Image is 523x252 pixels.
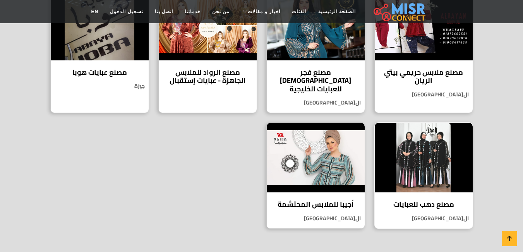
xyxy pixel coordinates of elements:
[165,68,251,85] h4: مصنع الرواد للملابس الجاهزة - عبايات إستقبال
[370,122,478,229] a: مصنع دهب للعبايات مصنع دهب للعبايات ال[GEOGRAPHIC_DATA]
[273,200,359,209] h4: أجيبا للملابس المحتشمة
[235,4,286,19] a: اخبار و مقالات
[262,122,370,229] a: أجيبا للملابس المحتشمة أجيبا للملابس المحتشمة ال[GEOGRAPHIC_DATA]
[206,4,235,19] a: من نحن
[374,2,425,21] img: main.misr_connect
[86,4,105,19] a: EN
[375,214,473,223] p: ال[GEOGRAPHIC_DATA]
[375,123,473,192] img: مصنع دهب للعبايات
[381,200,467,209] h4: مصنع دهب للعبايات
[248,8,280,15] span: اخبار و مقالات
[179,4,206,19] a: خدماتنا
[267,214,365,223] p: ال[GEOGRAPHIC_DATA]
[312,4,362,19] a: الصفحة الرئيسية
[273,68,359,93] h4: مصنع فجر [DEMOGRAPHIC_DATA] للعبايات الخليجية
[51,82,149,90] p: جيزة
[149,4,179,19] a: اتصل بنا
[375,91,473,99] p: ال[GEOGRAPHIC_DATA]
[381,68,467,85] h4: مصنع ملابس حريمي بيتي الريان
[267,123,365,192] img: أجيبا للملابس المحتشمة
[57,68,143,77] h4: مصنع عبايات هوبا
[104,4,149,19] a: تسجيل الدخول
[286,4,312,19] a: الفئات
[267,99,365,107] p: ال[GEOGRAPHIC_DATA]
